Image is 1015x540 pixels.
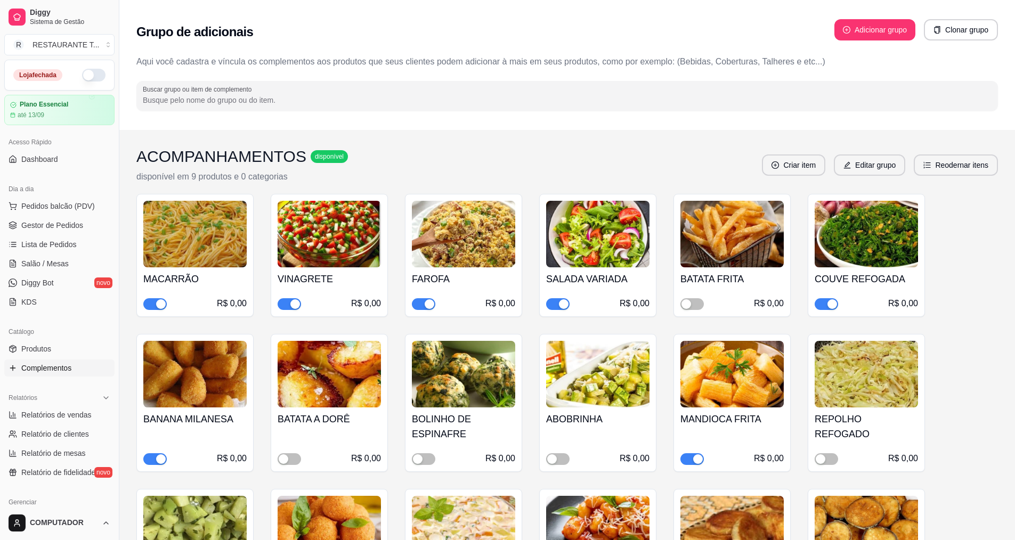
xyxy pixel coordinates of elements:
a: Dashboard [4,151,115,168]
div: Catálogo [4,323,115,340]
h4: BATATA FRITA [680,272,784,287]
span: ordered-list [923,161,931,169]
span: Produtos [21,343,51,354]
img: product-image [412,341,515,407]
span: COMPUTADOR [30,518,98,528]
h4: COUVE REFOGADA [815,272,918,287]
span: Dashboard [21,154,58,165]
a: DiggySistema de Gestão [4,4,115,30]
button: Alterar Status [82,69,105,81]
img: product-image [278,201,381,267]
span: Relatório de fidelidade [21,467,95,478]
div: R$ 0,00 [620,452,649,465]
button: plus-circleAdicionar grupo [834,19,915,40]
div: R$ 0,00 [485,297,515,310]
button: plus-circleCriar item [762,154,825,176]
span: disponível [313,152,346,161]
div: R$ 0,00 [754,452,784,465]
button: COMPUTADOR [4,510,115,536]
div: RESTAURANTE T ... [33,39,100,50]
label: Buscar grupo ou item de complemento [143,85,255,94]
span: Lista de Pedidos [21,239,77,250]
h4: SALADA VARIADA [546,272,649,287]
span: edit [843,161,851,169]
span: KDS [21,297,37,307]
a: Salão / Mesas [4,255,115,272]
span: Complementos [21,363,71,373]
h4: MANDIOCA FRITA [680,412,784,427]
div: Gerenciar [4,494,115,511]
h4: REPOLHO REFOGADO [815,412,918,441]
article: até 13/09 [18,111,44,119]
img: product-image [278,341,381,407]
div: Acesso Rápido [4,134,115,151]
img: product-image [143,341,247,407]
h4: VINAGRETE [278,272,381,287]
span: Diggy Bot [21,277,54,288]
span: R [13,39,24,50]
img: product-image [546,341,649,407]
span: Relatórios [9,394,37,402]
a: Plano Essencialaté 13/09 [4,95,115,125]
div: R$ 0,00 [217,452,247,465]
a: Gestor de Pedidos [4,217,115,234]
span: Pedidos balcão (PDV) [21,201,95,211]
h4: BANANA MILANESA [143,412,247,427]
a: Lista de Pedidos [4,236,115,253]
button: editEditar grupo [834,154,905,176]
img: product-image [412,201,515,267]
div: Dia a dia [4,181,115,198]
article: Plano Essencial [20,101,68,109]
div: Loja fechada [13,69,62,81]
img: product-image [546,201,649,267]
div: R$ 0,00 [351,297,381,310]
div: R$ 0,00 [351,452,381,465]
span: Relatório de mesas [21,448,86,459]
img: product-image [815,341,918,407]
button: Pedidos balcão (PDV) [4,198,115,215]
button: ordered-listReodernar itens [914,154,998,176]
a: Complementos [4,359,115,377]
p: disponível em 9 produtos e 0 categorias [136,170,348,183]
a: Relatório de mesas [4,445,115,462]
h3: ACOMPANHAMENTOS [136,147,306,166]
h4: FAROFA [412,272,515,287]
a: KDS [4,293,115,310]
span: Gestor de Pedidos [21,220,83,231]
h2: Grupo de adicionais [136,23,253,40]
div: R$ 0,00 [754,297,784,310]
h4: BOLINHO DE ESPINAFRE [412,412,515,441]
a: Produtos [4,340,115,357]
span: plus-circle [843,26,850,34]
img: product-image [143,201,247,267]
h4: BATATA A DORÊ [278,412,381,427]
span: copy [933,26,941,34]
div: R$ 0,00 [217,297,247,310]
div: R$ 0,00 [485,452,515,465]
span: Relatório de clientes [21,429,89,439]
div: R$ 0,00 [888,297,918,310]
a: Relatórios de vendas [4,406,115,423]
span: Sistema de Gestão [30,18,110,26]
span: Salão / Mesas [21,258,69,269]
a: Relatório de fidelidadenovo [4,464,115,481]
span: Diggy [30,8,110,18]
a: Relatório de clientes [4,426,115,443]
span: Relatórios de vendas [21,410,92,420]
img: product-image [680,341,784,407]
button: Select a team [4,34,115,55]
button: copyClonar grupo [924,19,998,40]
h4: ABOBRINHA [546,412,649,427]
h4: MACARRÃO [143,272,247,287]
a: Diggy Botnovo [4,274,115,291]
p: Aqui você cadastra e víncula os complementos aos produtos que seus clientes podem adicionar à mai... [136,55,998,68]
div: R$ 0,00 [620,297,649,310]
img: product-image [680,201,784,267]
input: Buscar grupo ou item de complemento [143,95,992,105]
span: plus-circle [772,161,779,169]
div: R$ 0,00 [888,452,918,465]
img: product-image [815,201,918,267]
